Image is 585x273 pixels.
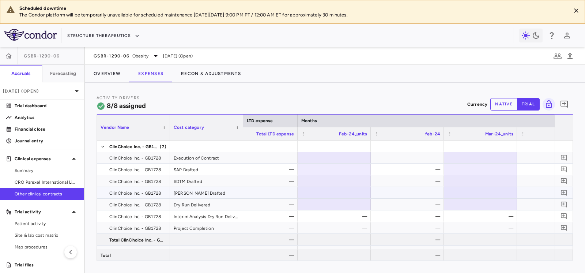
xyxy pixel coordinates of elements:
div: — [231,164,294,175]
button: Overview [85,65,129,82]
button: Structure Therapeutics [67,30,140,42]
div: SDTM Drafted [170,175,243,187]
div: [PERSON_NAME] Drafted [170,187,243,198]
button: trial [517,98,540,111]
button: Add comment [559,188,569,198]
span: Months [301,118,317,123]
span: Other clinical contracts [15,191,78,197]
button: Add comment [559,164,569,174]
span: Patient activity [15,220,78,227]
div: — [231,249,294,261]
span: Activity Drivers [97,96,140,100]
svg: Add comment [561,213,567,220]
span: ThermoFisher - GB3407 [109,246,159,258]
span: Site & lab cost matrix [15,232,78,239]
p: The Condor platform will be temporarily unavailable for scheduled maintenance [DATE][DATE] 9:00 P... [19,12,565,18]
h6: 8/8 assigned [107,101,146,111]
span: CRO Parexel International Limited [15,179,78,186]
h6: Forecasting [50,70,76,77]
p: Clinical expenses [15,156,69,162]
img: logo-full-SnFGN8VE.png [4,29,57,41]
span: Map procedures [15,244,78,250]
button: Add comment [559,176,569,186]
p: Currency [467,101,487,108]
div: — [377,234,440,246]
span: ClinChoice Inc. - GB1728 [109,164,161,176]
button: Add comment [559,199,569,209]
svg: Add comment [561,177,567,184]
div: — [304,210,367,222]
span: ClinChoice Inc. - GB1728 [109,222,161,234]
div: Scheduled downtime [19,5,565,12]
button: Recon & Adjustments [172,65,250,82]
p: Journal entry [15,138,78,144]
svg: Add comment [560,100,569,109]
span: GSBR-1290-06 [24,53,60,59]
span: Total [101,250,111,261]
div: — [377,199,440,210]
div: — [377,249,440,261]
span: Total LTD expense [256,131,294,136]
svg: Add comment [561,201,567,208]
div: — [377,152,440,164]
div: SAP Drafted [170,164,243,175]
div: — [304,222,367,234]
p: Analytics [15,114,78,121]
span: GSBR-1290-06 [94,53,129,59]
span: ClinChoice Inc. - GB1728 [109,152,161,164]
div: Execution of Contract [170,152,243,163]
div: Project Completion [170,222,243,233]
div: Interim Analysis Dry Run Delivered [170,210,243,222]
div: — [377,164,440,175]
span: Obesity [132,53,148,59]
span: Lock grid [540,98,555,111]
button: native [490,98,517,111]
span: (7) [160,141,166,153]
p: Trial dashboard [15,102,78,109]
button: Add comment [559,211,569,221]
div: — [231,175,294,187]
div: — [377,222,440,234]
div: — [231,152,294,164]
p: Trial activity [15,209,69,215]
span: ClinChoice Inc. - GB1728 [109,187,161,199]
div: — [377,210,440,222]
div: — [377,175,440,187]
button: Close [571,5,582,16]
p: Trial files [15,262,78,268]
div: — [231,199,294,210]
p: Financial close [15,126,78,132]
svg: Add comment [561,154,567,161]
svg: Add comment [561,189,567,196]
p: [DATE] (Open) [3,88,72,94]
span: Summary [15,167,78,174]
button: Add comment [558,98,570,111]
span: ClinChoice Inc. - GB1728 [109,176,161,187]
span: Vendor Name [101,125,129,130]
button: Add comment [559,153,569,162]
div: — [231,222,294,234]
svg: Add comment [561,166,567,173]
span: [DATE] (Open) [163,53,193,59]
span: (2) [160,246,166,258]
span: LTD expense [247,118,273,123]
span: ClinChoice Inc. - GB1728 [109,211,161,222]
span: Mar-24_units [485,131,513,136]
span: ClinChoice Inc. - GB1728 [109,141,159,153]
h6: Accruals [11,70,30,77]
span: ClinChoice Inc. - GB1728 [109,199,161,211]
span: Cost category [174,125,204,130]
div: — [450,222,513,234]
span: Total ClinChoice Inc. - GB1728 [109,234,166,246]
div: — [450,210,513,222]
div: — [377,187,440,199]
div: — [231,210,294,222]
span: Feb-24_units [339,131,367,136]
span: feb-24 [425,131,440,136]
button: Add comment [559,223,569,233]
div: Dry Run Delivered [170,199,243,210]
button: Expenses [129,65,172,82]
svg: Add comment [561,224,567,231]
div: — [231,234,294,246]
div: — [231,187,294,199]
